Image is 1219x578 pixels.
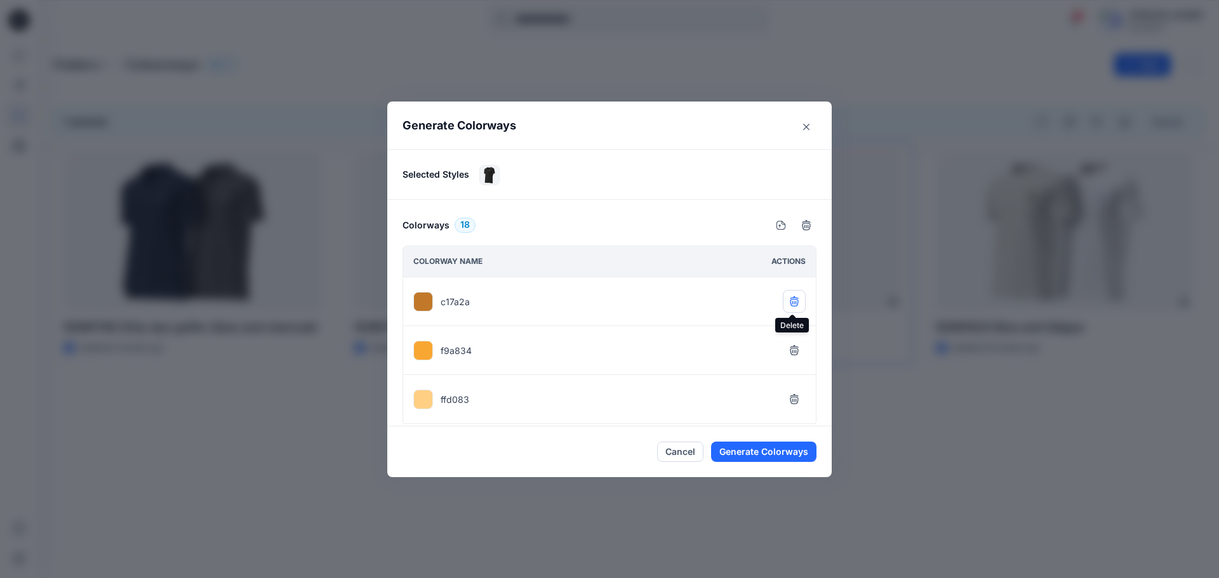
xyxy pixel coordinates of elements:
[711,442,816,462] button: Generate Colorways
[657,442,703,462] button: Cancel
[403,218,450,233] h6: Colorways
[413,255,483,268] p: Colorway name
[441,295,470,308] p: c17a2a
[387,102,832,149] header: Generate Colorways
[796,117,816,137] button: Close
[403,167,469,181] p: Selected Styles
[441,344,472,357] p: f9a834
[441,393,469,406] p: ffd083
[480,166,499,185] img: S24 V NECK SJ tee(Black)
[460,218,470,233] span: 18
[771,255,806,268] p: Actions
